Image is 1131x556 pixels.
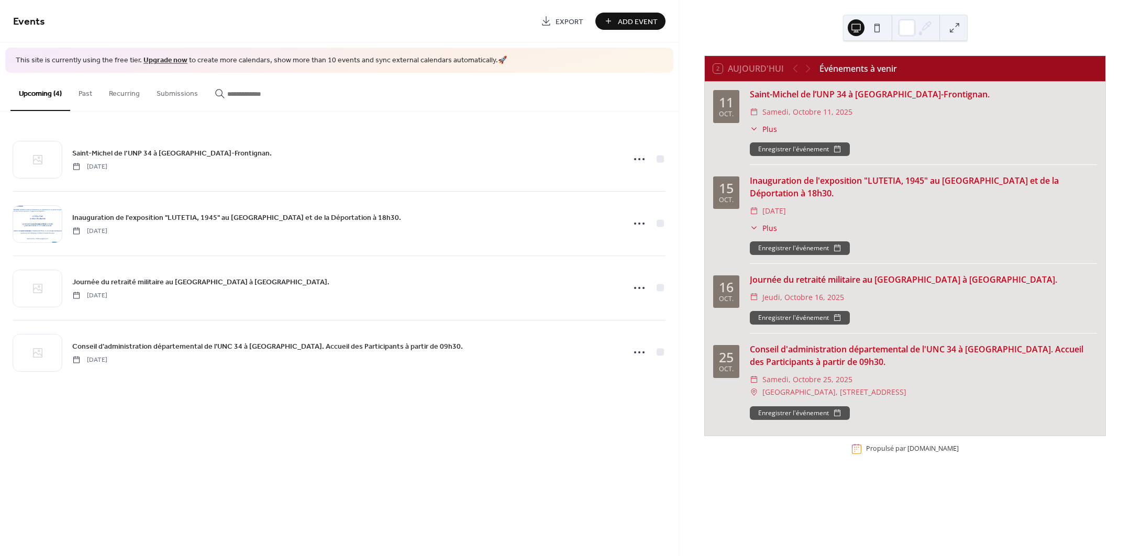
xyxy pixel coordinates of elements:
a: Journée du retraité militaire au [GEOGRAPHIC_DATA] à [GEOGRAPHIC_DATA]. [72,276,329,288]
div: Saint-Michel de l’UNP 34 à [GEOGRAPHIC_DATA]-Frontignan. [750,88,1097,101]
button: Enregistrer l'événement [750,311,850,325]
div: oct. [719,111,734,118]
button: Enregistrer l'événement [750,142,850,156]
button: Add Event [595,13,666,30]
div: oct. [719,366,734,373]
button: Upcoming (4) [10,73,70,111]
span: This site is currently using the free tier. to create more calendars, show more than 10 events an... [16,55,507,66]
span: Add Event [618,16,658,27]
div: Propulsé par [866,444,959,453]
div: ​ [750,223,758,233]
button: ​Plus [750,223,777,233]
span: samedi, octobre 25, 2025 [762,373,852,386]
div: 16 [719,281,734,294]
span: Conseil d'administration départemental de l'UNC 34 à [GEOGRAPHIC_DATA]. Accueil des Participants ... [72,341,463,352]
button: Enregistrer l'événement [750,406,850,420]
span: Export [556,16,583,27]
span: Journée du retraité militaire au [GEOGRAPHIC_DATA] à [GEOGRAPHIC_DATA]. [72,276,329,287]
span: [DATE] [72,355,107,364]
a: Upgrade now [143,53,187,68]
span: Inauguration de l'exposition "LUTETIA, 1945" au [GEOGRAPHIC_DATA] et de la Déportation à 18h30. [72,212,401,223]
a: [DOMAIN_NAME] [907,444,959,453]
span: Plus [762,124,777,135]
span: Saint-Michel de l’UNP 34 à [GEOGRAPHIC_DATA]-Frontignan. [72,148,272,159]
div: oct. [719,197,734,204]
a: Saint-Michel de l’UNP 34 à [GEOGRAPHIC_DATA]-Frontignan. [72,147,272,159]
div: ​ [750,386,758,398]
div: ​ [750,291,758,304]
button: Enregistrer l'événement [750,241,850,255]
span: [DATE] [72,162,107,171]
a: Inauguration de l'exposition "LUTETIA, 1945" au [GEOGRAPHIC_DATA] et de la Déportation à 18h30. [72,212,401,224]
span: [DATE] [72,226,107,236]
span: Events [13,12,45,32]
span: [DATE] [762,205,786,217]
div: ​ [750,106,758,118]
span: Plus [762,223,777,233]
div: Journée du retraité militaire au [GEOGRAPHIC_DATA] à [GEOGRAPHIC_DATA]. [750,273,1097,286]
button: Recurring [101,73,148,110]
div: ​ [750,373,758,386]
div: ​ [750,205,758,217]
div: ​ [750,124,758,135]
button: Submissions [148,73,206,110]
span: [DATE] [72,291,107,300]
span: [GEOGRAPHIC_DATA], [STREET_ADDRESS] [762,386,906,398]
div: oct. [719,296,734,303]
button: Past [70,73,101,110]
div: Événements à venir [819,62,897,75]
a: Export [533,13,591,30]
div: Conseil d'administration départemental de l'UNC 34 à [GEOGRAPHIC_DATA]. Accueil des Participants ... [750,343,1097,368]
span: samedi, octobre 11, 2025 [762,106,852,118]
span: jeudi, octobre 16, 2025 [762,291,844,304]
a: Conseil d'administration départemental de l'UNC 34 à [GEOGRAPHIC_DATA]. Accueil des Participants ... [72,340,463,352]
div: 11 [719,96,734,109]
div: 25 [719,351,734,364]
div: Inauguration de l'exposition "LUTETIA, 1945" au [GEOGRAPHIC_DATA] et de la Déportation à 18h30. [750,174,1097,199]
div: 15 [719,182,734,195]
button: ​Plus [750,124,777,135]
